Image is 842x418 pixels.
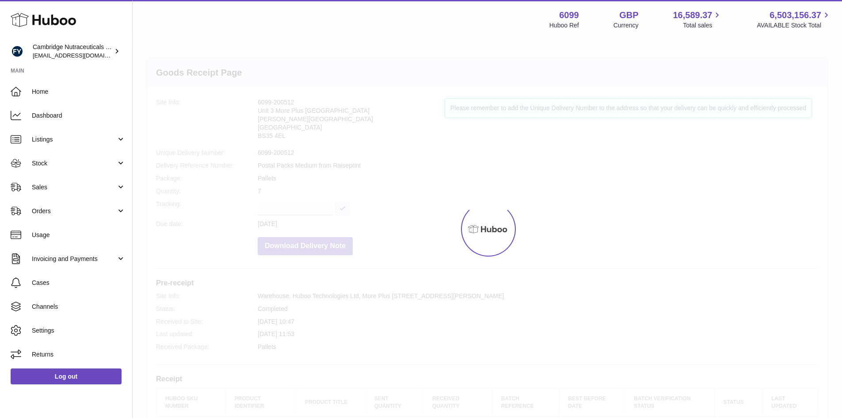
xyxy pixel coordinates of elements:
span: Sales [32,183,116,192]
a: 6,503,156.37 AVAILABLE Stock Total [757,9,831,30]
div: Currency [613,21,639,30]
span: Cases [32,279,126,287]
span: Channels [32,303,126,311]
span: 6,503,156.37 [770,9,821,21]
span: Invoicing and Payments [32,255,116,263]
span: [EMAIL_ADDRESS][DOMAIN_NAME] [33,52,130,59]
span: Total sales [683,21,722,30]
span: AVAILABLE Stock Total [757,21,831,30]
strong: GBP [619,9,638,21]
span: Listings [32,135,116,144]
a: Log out [11,368,122,384]
span: Usage [32,231,126,239]
div: Huboo Ref [549,21,579,30]
span: Orders [32,207,116,215]
span: 16,589.37 [673,9,712,21]
span: Returns [32,350,126,359]
img: huboo@camnutra.com [11,45,24,58]
span: Home [32,88,126,96]
span: Stock [32,159,116,168]
span: Settings [32,326,126,335]
a: 16,589.37 Total sales [673,9,722,30]
strong: 6099 [559,9,579,21]
div: Cambridge Nutraceuticals Ltd [33,43,112,60]
span: Dashboard [32,111,126,120]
